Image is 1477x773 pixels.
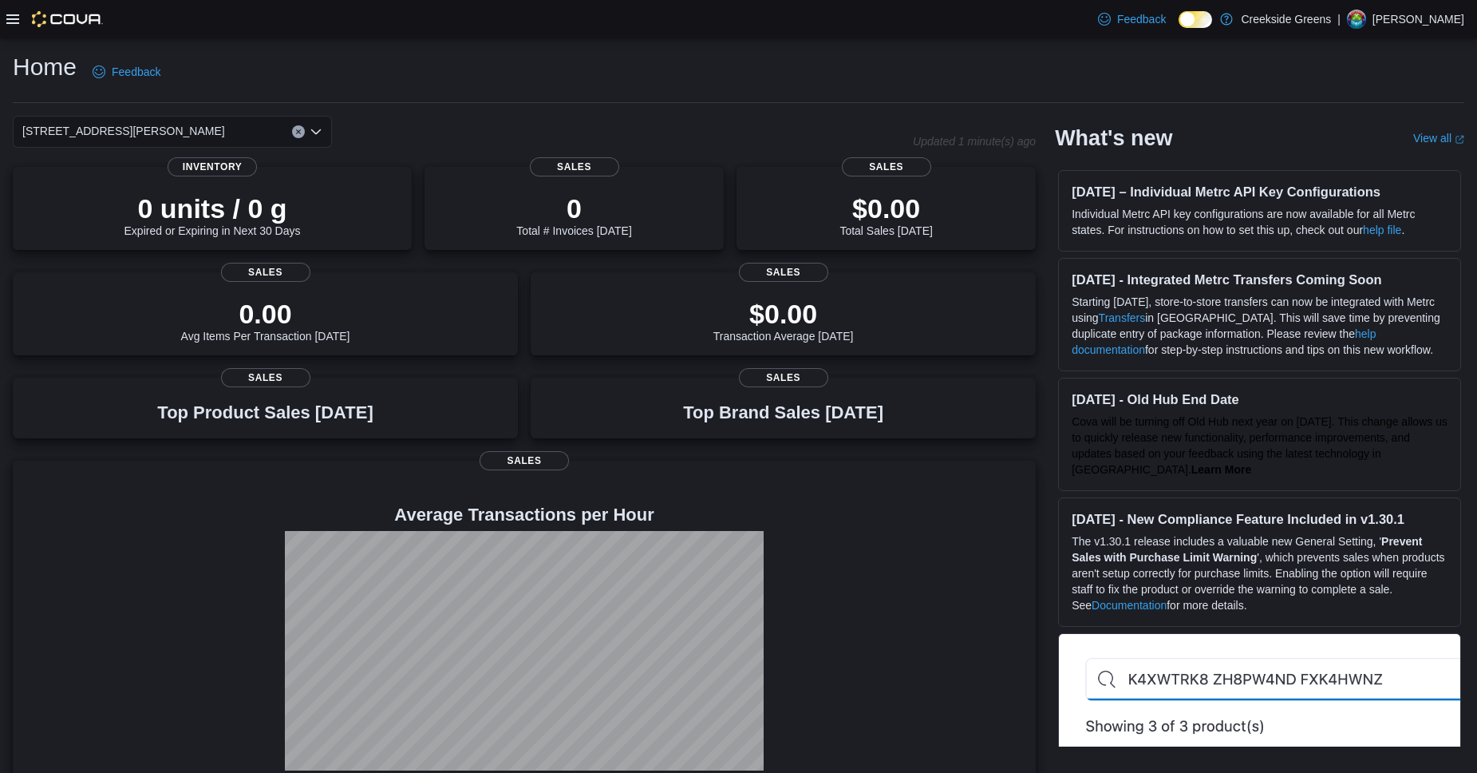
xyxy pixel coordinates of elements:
[157,403,373,422] h3: Top Product Sales [DATE]
[13,51,77,83] h1: Home
[1241,10,1331,29] p: Creekside Greens
[1413,132,1464,145] a: View allExternal link
[22,121,225,141] span: [STREET_ADDRESS][PERSON_NAME]
[1072,391,1447,407] h3: [DATE] - Old Hub End Date
[32,11,103,27] img: Cova
[1092,3,1172,35] a: Feedback
[1072,415,1447,476] span: Cova will be turning off Old Hub next year on [DATE]. This change allows us to quickly release ne...
[1117,11,1166,27] span: Feedback
[1337,10,1341,29] p: |
[713,298,854,330] p: $0.00
[713,298,854,343] div: Transaction Average [DATE]
[739,368,828,387] span: Sales
[221,263,310,282] span: Sales
[292,125,305,138] button: Clear input
[1072,272,1447,287] h3: [DATE] - Integrated Metrc Transfers Coming Soon
[1363,224,1401,236] a: help file
[516,192,631,237] div: Total # Invoices [DATE]
[112,64,160,80] span: Feedback
[124,192,301,237] div: Expired or Expiring in Next 30 Days
[842,157,931,176] span: Sales
[1191,463,1251,476] a: Learn More
[221,368,310,387] span: Sales
[1072,184,1447,200] h3: [DATE] – Individual Metrc API Key Configurations
[1347,10,1366,29] div: Pat McCaffrey
[1092,599,1167,612] a: Documentation
[1455,135,1464,145] svg: External link
[1055,125,1172,151] h2: What's new
[86,56,167,88] a: Feedback
[913,135,1036,148] p: Updated 1 minute(s) ago
[181,298,350,343] div: Avg Items Per Transaction [DATE]
[310,125,322,138] button: Open list of options
[1072,206,1447,238] p: Individual Metrc API key configurations are now available for all Metrc states. For instructions ...
[839,192,932,224] p: $0.00
[181,298,350,330] p: 0.00
[683,403,883,422] h3: Top Brand Sales [DATE]
[530,157,619,176] span: Sales
[1072,533,1447,613] p: The v1.30.1 release includes a valuable new General Setting, ' ', which prevents sales when produ...
[480,451,569,470] span: Sales
[839,192,932,237] div: Total Sales [DATE]
[1372,10,1464,29] p: [PERSON_NAME]
[1072,511,1447,527] h3: [DATE] - New Compliance Feature Included in v1.30.1
[516,192,631,224] p: 0
[1179,28,1179,29] span: Dark Mode
[26,505,1023,525] h4: Average Transactions per Hour
[124,192,301,224] p: 0 units / 0 g
[1072,294,1447,358] p: Starting [DATE], store-to-store transfers can now be integrated with Metrc using in [GEOGRAPHIC_D...
[739,263,828,282] span: Sales
[168,157,257,176] span: Inventory
[1099,311,1146,324] a: Transfers
[1179,11,1212,28] input: Dark Mode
